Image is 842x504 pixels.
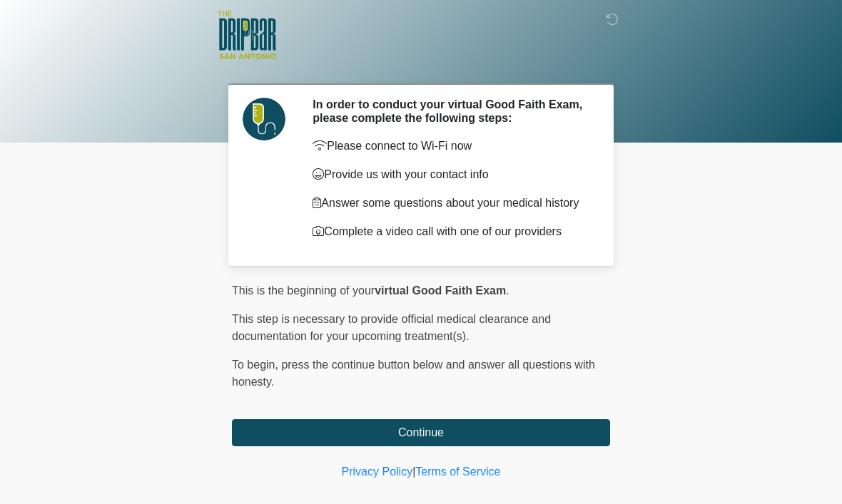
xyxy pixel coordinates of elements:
[313,138,589,155] p: Please connect to Wi-Fi now
[506,284,509,297] span: .
[218,11,276,61] img: The DRIPBaR - San Antonio Fossil Creek Logo
[313,98,589,125] h2: In order to conduct your virtual Good Faith Exam, please complete the following steps:
[313,166,589,183] p: Provide us with your contact info
[313,195,589,212] p: Answer some questions about your medical history
[342,466,413,478] a: Privacy Policy
[243,98,285,140] img: Agent Avatar
[232,419,610,446] button: Continue
[412,466,415,478] a: |
[415,466,500,478] a: Terms of Service
[375,284,506,297] strong: virtual Good Faith Exam
[313,223,589,240] p: Complete a video call with one of our providers
[232,284,375,297] span: This is the beginning of your
[232,359,595,388] span: press the continue button below and answer all questions with honesty.
[232,313,551,342] span: This step is necessary to provide official medical clearance and documentation for your upcoming ...
[232,359,281,371] span: To begin,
